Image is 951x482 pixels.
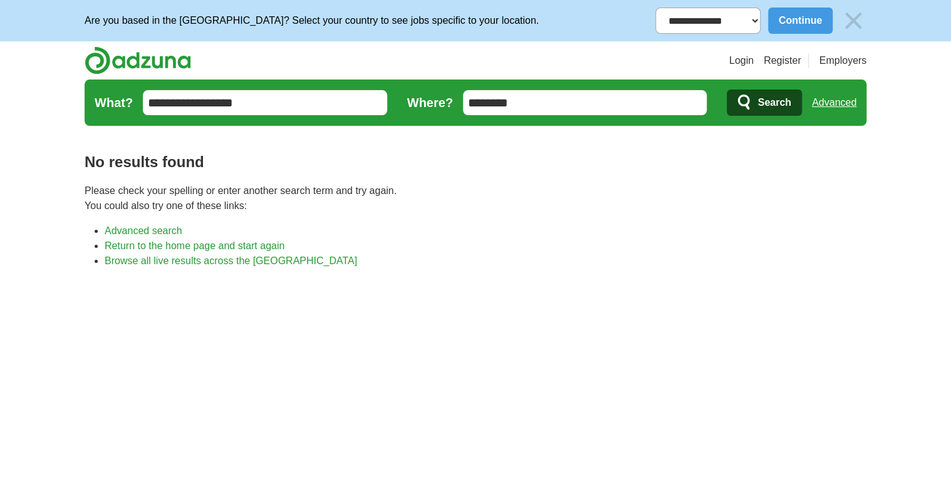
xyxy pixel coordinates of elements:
label: Where? [407,93,453,112]
label: What? [95,93,133,112]
a: Login [729,53,754,68]
a: Advanced search [105,225,182,236]
a: Browse all live results across the [GEOGRAPHIC_DATA] [105,255,357,266]
a: Register [764,53,801,68]
span: Search [757,90,791,115]
p: Please check your spelling or enter another search term and try again. You could also try one of ... [85,183,866,213]
img: Adzuna logo [85,46,191,74]
img: icon_close_no_bg.svg [840,8,866,34]
a: Return to the home page and start again [105,240,284,251]
h1: No results found [85,151,866,173]
button: Continue [768,8,833,34]
a: Advanced [812,90,856,115]
button: Search [727,90,801,116]
p: Are you based in the [GEOGRAPHIC_DATA]? Select your country to see jobs specific to your location. [85,13,539,28]
a: Employers [819,53,866,68]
